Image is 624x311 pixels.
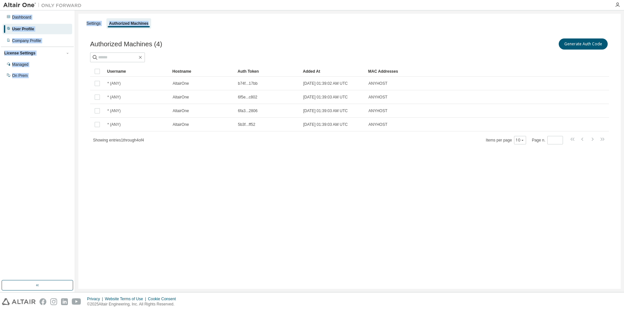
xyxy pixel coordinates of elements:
[107,66,167,77] div: Username
[107,122,121,127] span: * (ANY)
[107,81,121,86] span: * (ANY)
[238,108,257,113] span: 6fa3...2806
[39,298,46,305] img: facebook.svg
[172,66,232,77] div: Hostname
[173,108,189,113] span: AltairOne
[368,122,387,127] span: ANYHOST
[72,298,81,305] img: youtube.svg
[50,298,57,305] img: instagram.svg
[516,138,524,143] button: 10
[12,26,34,32] div: User Profile
[303,66,363,77] div: Added At
[173,81,189,86] span: AltairOne
[238,66,298,77] div: Auth Token
[12,15,31,20] div: Dashboard
[303,95,348,100] span: [DATE] 01:39:03 AM UTC
[107,108,121,113] span: * (ANY)
[368,108,387,113] span: ANYHOST
[2,298,36,305] img: altair_logo.svg
[86,21,101,26] div: Settings
[173,95,189,100] span: AltairOne
[87,302,180,307] p: © 2025 Altair Engineering, Inc. All Rights Reserved.
[3,2,85,8] img: Altair One
[61,298,68,305] img: linkedin.svg
[12,73,28,78] div: On Prem
[90,40,162,48] span: Authorized Machines (4)
[105,296,148,302] div: Website Terms of Use
[12,62,28,67] div: Managed
[303,122,348,127] span: [DATE] 01:39:03 AM UTC
[12,38,41,43] div: Company Profile
[532,136,563,144] span: Page n.
[93,138,144,142] span: Showing entries 1 through 4 of 4
[368,95,387,100] span: ANYHOST
[109,21,148,26] div: Authorized Machines
[559,38,608,50] button: Generate Auth Code
[148,296,179,302] div: Cookie Consent
[368,81,387,86] span: ANYHOST
[238,81,257,86] span: b74f...17bb
[303,81,348,86] span: [DATE] 01:39:02 AM UTC
[107,95,121,100] span: * (ANY)
[368,66,540,77] div: MAC Addresses
[87,296,105,302] div: Privacy
[303,108,348,113] span: [DATE] 01:39:03 AM UTC
[4,51,35,56] div: License Settings
[238,122,255,127] span: 5b3f...ff52
[173,122,189,127] span: AltairOne
[486,136,526,144] span: Items per page
[238,95,257,100] span: 6f5e...c802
